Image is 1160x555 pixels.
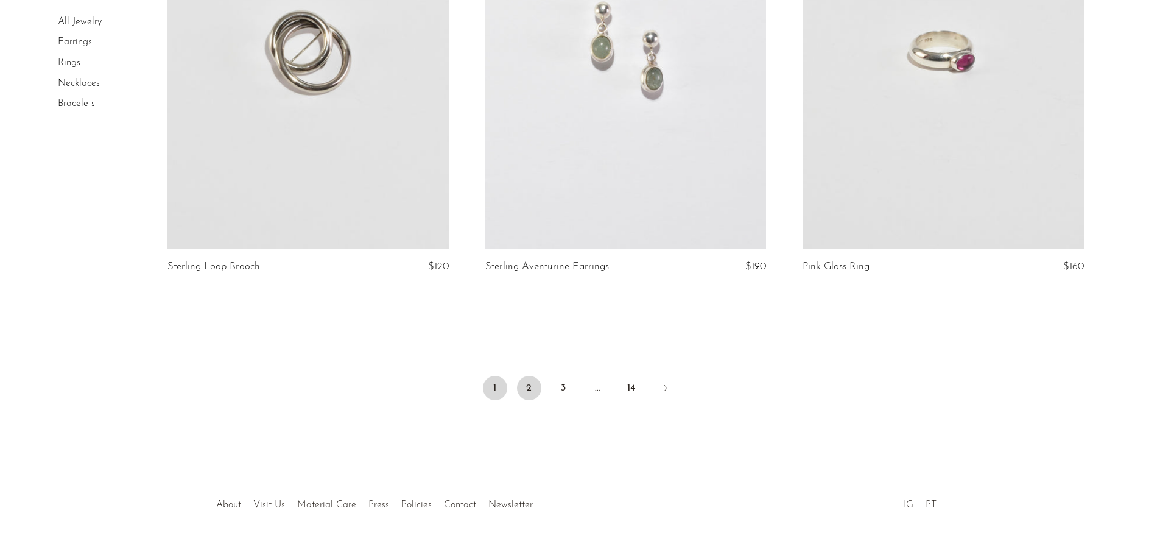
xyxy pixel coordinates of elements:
[444,500,476,510] a: Contact
[216,500,241,510] a: About
[58,38,92,48] a: Earrings
[368,500,389,510] a: Press
[898,490,943,514] ul: Social Medias
[1063,261,1084,272] span: $160
[58,17,102,27] a: All Jewelry
[517,376,541,400] a: 2
[58,79,100,88] a: Necklaces
[585,376,610,400] span: …
[167,261,260,272] a: Sterling Loop Brooch
[904,500,913,510] a: IG
[401,500,432,510] a: Policies
[803,261,870,272] a: Pink Glass Ring
[58,99,95,108] a: Bracelets
[483,376,507,400] span: 1
[485,261,609,272] a: Sterling Aventurine Earrings
[210,490,539,514] ul: Quick links
[745,261,766,272] span: $190
[926,500,937,510] a: PT
[619,376,644,400] a: 14
[428,261,449,272] span: $120
[58,58,80,68] a: Rings
[653,376,678,403] a: Next
[253,500,285,510] a: Visit Us
[551,376,575,400] a: 3
[297,500,356,510] a: Material Care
